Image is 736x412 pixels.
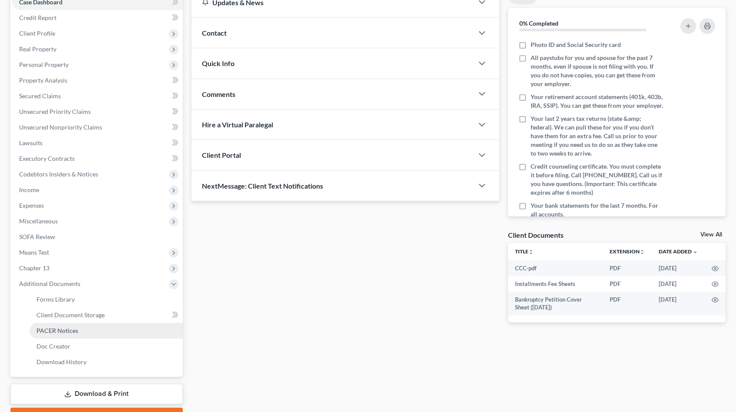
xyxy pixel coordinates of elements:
span: Comments [202,90,235,98]
span: Lawsuits [19,139,43,146]
span: Hire a Virtual Paralegal [202,120,273,129]
span: Property Analysis [19,76,67,84]
span: Executory Contracts [19,155,75,162]
a: Secured Claims [12,88,183,104]
span: Client Portal [202,151,241,159]
span: Doc Creator [36,342,70,350]
span: Client Document Storage [36,311,105,319]
a: Download History [30,354,183,370]
span: All paystubs for you and spouse for the past 7 months, even if spouse is not filing with you. If ... [531,53,664,88]
a: Credit Report [12,10,183,26]
td: [DATE] [652,292,705,316]
i: expand_more [693,249,698,255]
span: Quick Info [202,59,234,67]
td: Installments Fee Sheets [508,276,603,292]
td: PDF [603,260,652,276]
span: Contact [202,29,227,37]
span: Means Test [19,249,49,256]
span: Codebtors Insiders & Notices [19,170,98,178]
a: Date Added expand_more [659,248,698,255]
a: Extensionunfold_more [610,248,645,255]
td: Bankruptcy Petition Cover Sheet ([DATE]) [508,292,603,316]
span: Real Property [19,45,56,53]
a: Doc Creator [30,339,183,354]
a: Executory Contracts [12,151,183,166]
td: [DATE] [652,276,705,292]
div: Client Documents [508,230,564,239]
i: unfold_more [640,249,645,255]
span: Additional Documents [19,280,80,287]
span: Client Profile [19,30,55,37]
strong: 0% Completed [519,20,558,27]
span: Photo ID and Social Security card [531,40,621,49]
a: Download & Print [10,384,183,404]
a: Client Document Storage [30,307,183,323]
span: Personal Property [19,61,69,68]
a: Forms Library [30,292,183,307]
span: SOFA Review [19,233,55,240]
span: Your last 2 years tax returns (state &amp; federal). We can pull these for you if you don’t have ... [531,114,664,158]
span: Download History [36,358,86,365]
a: Property Analysis [12,73,183,88]
span: Your bank statements for the last 7 months. For all accounts. [531,201,664,219]
a: PACER Notices [30,323,183,339]
span: Forms Library [36,296,75,303]
span: Chapter 13 [19,264,50,272]
span: Unsecured Nonpriority Claims [19,123,102,131]
a: Unsecured Priority Claims [12,104,183,120]
a: SOFA Review [12,229,183,245]
a: Titleunfold_more [515,248,534,255]
span: Credit Report [19,14,56,21]
a: Lawsuits [12,135,183,151]
span: NextMessage: Client Text Notifications [202,182,323,190]
a: View All [700,232,722,238]
span: PACER Notices [36,327,78,334]
td: CCC-pdf [508,260,603,276]
span: Expenses [19,202,44,209]
td: PDF [603,292,652,316]
i: unfold_more [528,249,534,255]
td: PDF [603,276,652,292]
span: Income [19,186,39,193]
span: Secured Claims [19,92,61,100]
span: Credit counseling certificate. You must complete it before filing. Call [PHONE_NUMBER]. Call us i... [531,162,664,197]
a: Unsecured Nonpriority Claims [12,120,183,135]
span: Unsecured Priority Claims [19,108,91,115]
td: [DATE] [652,260,705,276]
span: Miscellaneous [19,217,58,225]
span: Your retirement account statements (401k, 403b, IRA, SSIP). You can get these from your employer. [531,93,664,110]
